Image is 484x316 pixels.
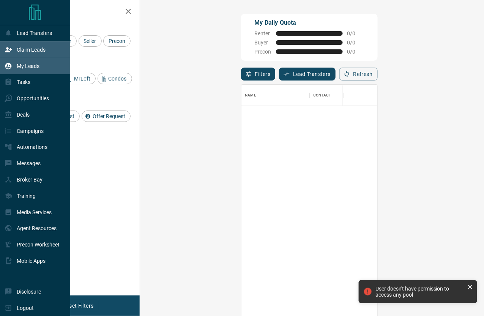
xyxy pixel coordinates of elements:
div: Offer Request [82,111,131,122]
h2: Filters [24,8,132,17]
div: User doesn't have permission to access any pool [375,286,464,298]
span: Renter [255,30,271,36]
div: Condos [98,73,132,84]
div: MrLoft [63,73,96,84]
span: MrLoft [71,76,93,82]
span: Condos [106,76,129,82]
span: 0 / 0 [347,49,364,55]
button: Reset Filters [58,299,98,312]
div: Seller [79,35,102,47]
span: Offer Request [90,113,128,119]
div: Name [245,85,257,106]
div: Contact [314,85,331,106]
span: 0 / 0 [347,30,364,36]
button: Lead Transfers [279,68,336,81]
button: Filters [241,68,276,81]
button: Refresh [339,68,378,81]
span: Precon [255,49,271,55]
span: Buyer [255,39,271,46]
span: Precon [106,38,128,44]
div: Name [241,85,310,106]
span: 0 / 0 [347,39,364,46]
span: Seller [81,38,99,44]
p: My Daily Quota [255,18,364,27]
div: Precon [103,35,131,47]
div: Contact [310,85,370,106]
